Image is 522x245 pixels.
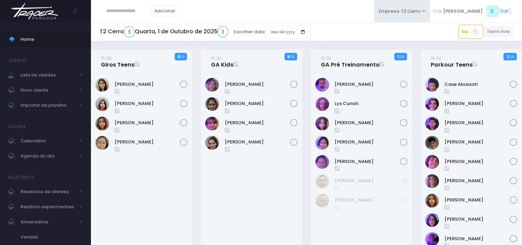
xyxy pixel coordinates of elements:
[471,28,479,36] span: 1
[21,137,76,145] span: Calendário
[507,54,509,59] strong: 2
[225,119,290,126] a: [PERSON_NAME]
[9,120,26,133] h4: Agenda
[444,100,510,107] a: [PERSON_NAME]
[399,55,404,59] small: / 12
[335,139,400,145] a: [PERSON_NAME]
[95,136,109,150] img: Natália Mie Sunami
[315,136,329,150] img: Rafaela Matos
[95,117,109,130] img: Marina Winck Arantes
[444,197,510,203] a: [PERSON_NAME]
[335,100,400,107] a: Lys Curiati
[444,158,510,165] a: [PERSON_NAME]
[444,119,510,126] a: [PERSON_NAME]
[444,216,510,223] a: [PERSON_NAME]
[335,177,402,184] a: [PERSON_NAME]
[100,24,311,40] div: Escolher data:
[425,117,439,130] img: Felipe Jorge Bittar Sousa
[459,25,483,38] a: Exp1
[21,187,76,196] span: Relatórios de clientes
[180,55,184,59] small: / 12
[205,78,219,92] img: Amora vizer cerqueira
[101,55,112,61] small: 15:30
[101,55,135,68] a: 15:30Giros Teens
[444,81,510,88] a: Caue Abussafi
[425,194,439,208] img: Marina Winck Arantes
[115,119,180,126] a: [PERSON_NAME]
[335,197,402,203] a: [PERSON_NAME]
[225,100,290,107] a: [PERSON_NAME]
[100,26,228,37] h5: T2 Cerro Quarta, 1 de Outubro de 2025
[425,174,439,188] img: João Bernardes
[95,78,109,92] img: Catharina Morais Ablas
[443,8,483,15] span: [PERSON_NAME]
[21,202,76,211] span: Relatório experimentais
[425,136,439,150] img: Gabriel Amaral Alves
[431,55,441,61] small: 16:30
[483,26,514,37] a: Treino livre
[21,71,76,80] span: Lista de clientes
[205,136,219,150] img: Valentina Relvas Souza
[218,26,229,37] a: ❯
[211,55,222,61] small: 15:30
[21,101,76,110] span: Importar da planilha
[444,139,510,145] a: [PERSON_NAME]
[124,26,135,37] a: ❮
[315,174,329,188] img: Caroline Pacheco Duarte
[315,194,329,208] img: Julia Pacheco Duarte
[335,81,400,88] a: [PERSON_NAME]
[21,86,76,95] span: Novo cliente
[211,55,233,68] a: 15:30GA Kids
[225,81,290,88] a: [PERSON_NAME]
[425,155,439,169] img: Gabriel Leão
[115,139,180,145] a: [PERSON_NAME]
[509,55,514,59] small: / 13
[315,155,329,169] img: Valentina Mesquita
[321,55,380,68] a: 16:30GA Pré Treinamento
[95,97,109,111] img: Luana Beggs
[151,5,179,16] a: Adicionar
[425,78,439,92] img: Caue Abussafi
[205,97,219,111] img: Laura da Silva Borges
[21,35,82,44] span: Home
[21,152,76,161] span: Agenda do dia
[315,78,329,92] img: Isabella Rodrigues Tavares
[430,3,513,19] div: [ ]
[486,5,498,17] span: S
[315,117,329,130] img: Maria lana lewin
[335,119,400,126] a: [PERSON_NAME]
[9,54,27,68] h4: Clientes
[287,54,290,59] strong: 8
[397,54,399,59] strong: 7
[290,55,294,59] small: / 12
[315,97,329,111] img: Lys Curiati
[9,171,34,184] h4: Relatórios
[444,177,510,184] a: [PERSON_NAME]
[425,213,439,227] img: Nina Hakim
[177,54,180,59] strong: 8
[444,235,510,242] a: [PERSON_NAME]
[425,97,439,111] img: Estela Nunes catto
[21,233,82,242] span: Vendas
[21,218,76,226] span: Aniversários
[433,8,442,15] span: Olá,
[205,117,219,130] img: Martina Bertoluci
[115,100,180,107] a: [PERSON_NAME]
[431,55,473,68] a: 16:30Parkour Teens
[321,55,332,61] small: 16:30
[335,158,400,165] a: [PERSON_NAME]
[115,81,180,88] a: [PERSON_NAME]
[500,8,509,15] a: Sair
[225,139,290,145] a: [PERSON_NAME]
